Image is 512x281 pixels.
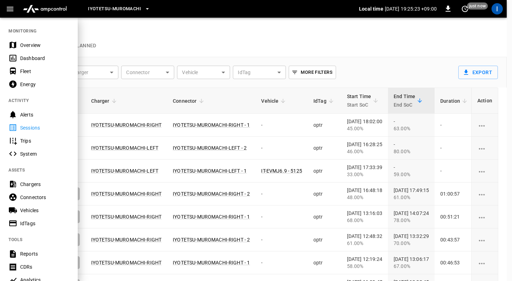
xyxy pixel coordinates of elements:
div: Dashboard [20,55,69,62]
div: Trips [20,137,69,144]
div: Energy [20,81,69,88]
div: System [20,150,69,157]
div: Chargers [20,181,69,188]
div: profile-icon [492,3,503,14]
div: Sessions [20,124,69,131]
div: CDRs [20,263,69,270]
div: Fleet [20,68,69,75]
div: Vehicles [20,207,69,214]
div: Connectors [20,194,69,201]
span: just now [467,2,488,10]
div: Reports [20,250,69,257]
button: set refresh interval [459,3,471,14]
div: Overview [20,42,69,49]
div: IdTags [20,220,69,227]
p: [DATE] 19:25:23 +09:00 [385,5,437,12]
p: Local time [359,5,383,12]
span: Iyotetsu-Muromachi [88,5,141,13]
div: Alerts [20,111,69,118]
img: ampcontrol.io logo [20,2,70,16]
